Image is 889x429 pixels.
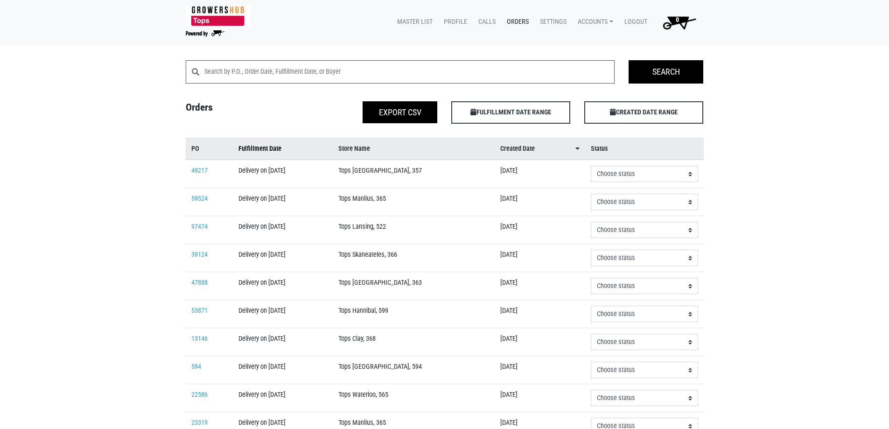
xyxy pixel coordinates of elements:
[591,144,608,154] span: Status
[191,307,208,315] a: 53871
[495,244,585,272] td: [DATE]
[233,384,333,412] td: Delivery on [DATE]
[191,144,199,154] span: PO
[233,356,333,384] td: Delivery on [DATE]
[495,300,585,328] td: [DATE]
[204,60,615,84] input: Search by P.O., Order Date, Fulfillment Date, or Buyer
[191,251,208,259] a: 39124
[233,328,333,356] td: Delivery on [DATE]
[532,13,570,31] a: Settings
[651,13,704,32] a: 0
[333,244,495,272] td: Tops Skaneateles, 366
[191,419,208,427] a: 23319
[629,60,703,84] input: Search
[495,384,585,412] td: [DATE]
[191,391,208,399] a: 22586
[186,6,251,26] img: 279edf242af8f9d49a69d9d2afa010fb.png
[191,195,208,203] a: 59524
[238,144,281,154] span: Fulfillment Date
[233,160,333,188] td: Delivery on [DATE]
[584,101,703,124] span: CREATED DATE RANGE
[499,13,532,31] a: Orders
[500,144,580,154] a: Created Date
[495,188,585,216] td: [DATE]
[495,356,585,384] td: [DATE]
[333,160,495,188] td: Tops [GEOGRAPHIC_DATA], 357
[500,144,535,154] span: Created Date
[233,188,333,216] td: Delivery on [DATE]
[233,300,333,328] td: Delivery on [DATE]
[676,16,679,24] span: 0
[191,279,208,287] a: 47888
[233,272,333,300] td: Delivery on [DATE]
[191,167,208,175] a: 49217
[471,13,499,31] a: Calls
[233,216,333,244] td: Delivery on [DATE]
[436,13,471,31] a: Profile
[333,356,495,384] td: Tops [GEOGRAPHIC_DATA], 594
[333,216,495,244] td: Tops Lansing, 522
[333,188,495,216] td: Tops Manlius, 365
[495,272,585,300] td: [DATE]
[186,30,224,37] img: Powered by Big Wheelbarrow
[658,13,700,32] img: Cart
[333,300,495,328] td: Tops Hannibal, 599
[333,272,495,300] td: Tops [GEOGRAPHIC_DATA], 363
[333,384,495,412] td: Tops Waterloo, 565
[191,363,201,371] a: 594
[233,244,333,272] td: Delivery on [DATE]
[591,144,698,154] a: Status
[390,13,436,31] a: Master List
[191,144,227,154] a: PO
[191,335,208,343] a: 13146
[238,144,327,154] a: Fulfillment Date
[617,13,651,31] a: Logout
[338,144,490,154] a: Store Name
[191,223,208,231] a: 97474
[451,101,570,124] span: FULFILLMENT DATE RANGE
[495,160,585,188] td: [DATE]
[495,216,585,244] td: [DATE]
[179,101,312,120] h4: Orders
[333,328,495,356] td: Tops Clay, 368
[570,13,617,31] a: Accounts
[495,328,585,356] td: [DATE]
[363,101,437,123] button: Export CSV
[338,144,370,154] span: Store Name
